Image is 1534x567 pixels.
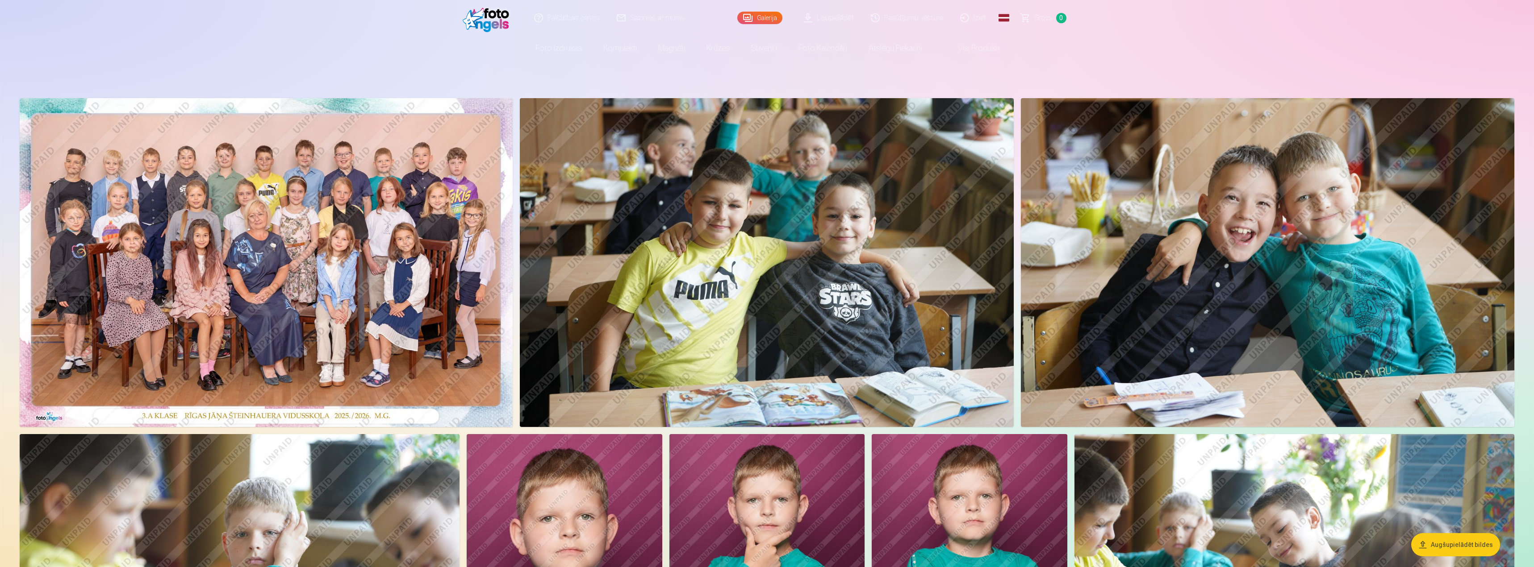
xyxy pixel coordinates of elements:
[1034,12,1053,23] span: Grozs
[933,36,1010,61] a: Visi produkti
[788,36,858,61] a: Foto kalendāri
[858,36,933,61] a: Atslēgu piekariņi
[1411,533,1500,556] button: Augšupielādēt bildes
[593,36,648,61] a: Komplekti
[737,12,782,24] a: Galerija
[525,36,593,61] a: Foto izdrukas
[740,36,788,61] a: Suvenīri
[696,36,740,61] a: Krūzes
[463,4,514,32] img: /fa1
[1056,13,1066,23] span: 0
[648,36,696,61] a: Magnēti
